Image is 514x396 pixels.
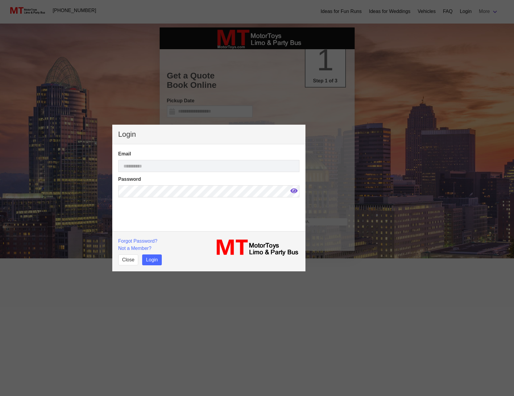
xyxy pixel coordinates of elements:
[118,176,299,183] label: Password
[118,131,299,138] p: Login
[118,238,158,244] a: Forgot Password?
[118,254,139,265] button: Close
[118,246,152,251] a: Not a Member?
[212,238,299,257] img: MT_logo_name.png
[118,150,299,158] label: Email
[142,254,162,265] button: Login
